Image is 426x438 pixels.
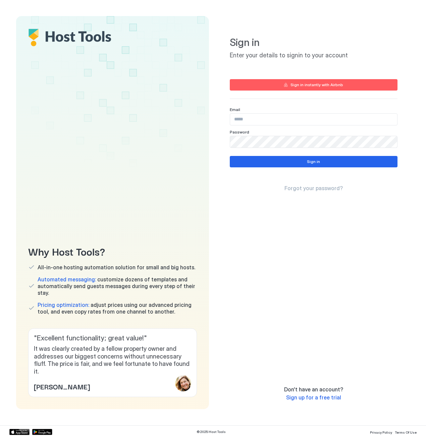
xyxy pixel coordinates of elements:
span: Enter your details to signin to your account [230,52,397,59]
input: Input Field [230,136,397,148]
span: Pricing optimization: [38,302,89,308]
span: It was clearly created by a fellow property owner and addresses our biggest concerns without unne... [34,345,191,375]
span: Why Host Tools? [28,243,197,259]
input: Input Field [230,114,397,125]
span: Password [230,129,249,134]
a: Forgot your password? [284,185,343,192]
a: Terms Of Use [395,428,417,435]
span: Sign in [230,36,397,49]
span: customize dozens of templates and automatically send guests messages during every step of their s... [38,276,197,296]
button: Sign in instantly with Airbnb [230,79,397,91]
div: profile [175,375,191,391]
a: App Store [9,429,30,435]
span: Don't have an account? [284,386,343,393]
button: Sign in [230,156,397,167]
a: Privacy Policy [370,428,392,435]
a: Sign up for a free trial [286,394,341,401]
span: adjust prices using our advanced pricing tool, and even copy rates from one channel to another. [38,302,197,315]
span: Automated messaging: [38,276,96,283]
div: Sign in instantly with Airbnb [290,82,343,88]
span: © 2025 Host Tools [197,430,226,434]
span: Email [230,107,240,112]
span: " Excellent functionality; great value! " [34,334,191,342]
a: Google Play Store [32,429,52,435]
span: Privacy Policy [370,430,392,434]
span: All-in-one hosting automation solution for small and big hosts. [38,264,195,271]
span: Terms Of Use [395,430,417,434]
div: Sign in [307,159,320,165]
span: [PERSON_NAME] [34,381,90,391]
span: Forgot your password? [284,185,343,191]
